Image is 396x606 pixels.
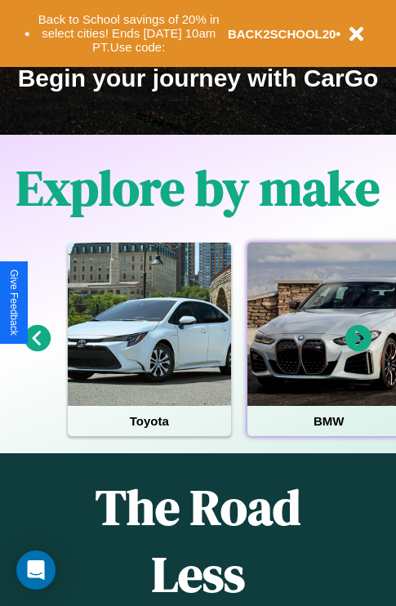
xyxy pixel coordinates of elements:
b: BACK2SCHOOL20 [228,27,336,41]
button: Back to School savings of 20% in select cities! Ends [DATE] 10am PT.Use code: [30,8,228,59]
div: Give Feedback [8,270,20,336]
h4: Toyota [68,406,231,436]
div: Open Intercom Messenger [16,550,56,590]
h1: Explore by make [16,154,380,221]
